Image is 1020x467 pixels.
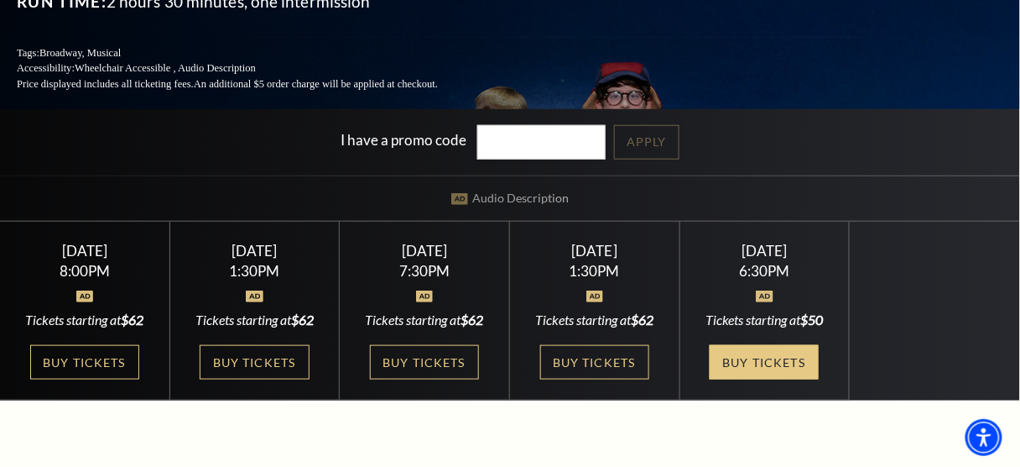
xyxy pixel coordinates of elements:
a: Buy Tickets [370,345,479,380]
div: [DATE] [360,242,489,260]
div: Tickets starting at [20,311,149,329]
div: 6:30PM [700,264,829,278]
span: $50 [801,312,824,328]
span: $62 [291,312,314,328]
p: Accessibility: [17,60,478,76]
a: Buy Tickets [710,345,819,380]
div: Tickets starting at [530,311,659,329]
p: Tags: [17,45,478,61]
a: Buy Tickets [30,345,139,380]
div: 1:30PM [190,264,319,278]
span: $62 [121,312,143,328]
div: [DATE] [20,242,149,260]
span: $62 [461,312,484,328]
div: 7:30PM [360,264,489,278]
a: Buy Tickets [540,345,649,380]
div: [DATE] [530,242,659,260]
div: 8:00PM [20,264,149,278]
label: I have a promo code [341,132,466,150]
p: Price displayed includes all ticketing fees. [17,76,478,92]
div: 1:30PM [530,264,659,278]
div: Tickets starting at [360,311,489,329]
div: [DATE] [190,242,319,260]
div: Accessibility Menu [965,419,1002,456]
div: Tickets starting at [190,311,319,329]
span: $62 [631,312,653,328]
div: [DATE] [700,242,829,260]
span: Wheelchair Accessible , Audio Description [75,62,256,74]
a: Buy Tickets [200,345,309,380]
span: Broadway, Musical [39,47,121,59]
span: An additional $5 order charge will be applied at checkout. [194,78,438,90]
div: Tickets starting at [700,311,829,329]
